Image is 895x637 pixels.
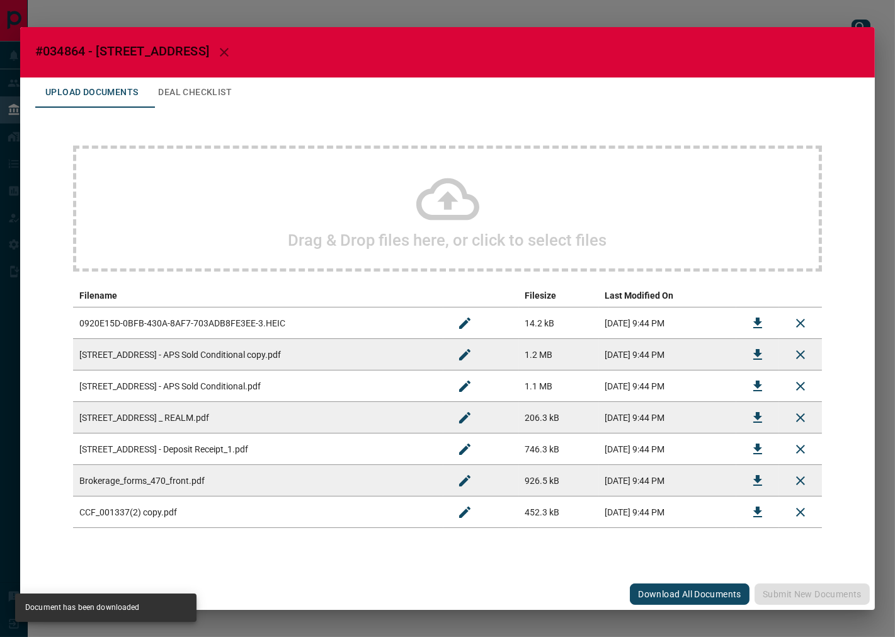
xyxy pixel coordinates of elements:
button: Remove File [785,371,816,401]
button: Rename [450,340,480,370]
h2: Drag & Drop files here, or click to select files [288,231,607,250]
td: 206.3 kB [519,402,599,433]
button: Download [743,308,773,338]
td: [DATE] 9:44 PM [599,339,736,370]
button: Download [743,340,773,370]
div: Drag & Drop files here, or click to select files [73,146,822,272]
button: Download [743,403,773,433]
td: CCF_001337(2) copy.pdf [73,496,443,528]
td: [STREET_ADDRESS] - APS Sold Conditional copy.pdf [73,339,443,370]
button: Download [743,466,773,496]
button: Deal Checklist [148,77,242,108]
td: [DATE] 9:44 PM [599,402,736,433]
button: Remove File [785,308,816,338]
button: Download [743,371,773,401]
td: [DATE] 9:44 PM [599,496,736,528]
td: 746.3 kB [519,433,599,465]
td: Brokerage_forms_470_front.pdf [73,465,443,496]
th: Last Modified On [599,284,736,307]
td: 14.2 kB [519,307,599,339]
button: Rename [450,434,480,464]
button: Remove File [785,466,816,496]
button: Download All Documents [630,583,750,605]
td: [DATE] 9:44 PM [599,370,736,402]
td: [STREET_ADDRESS] - Deposit Receipt_1.pdf [73,433,443,465]
button: Remove File [785,497,816,527]
th: download action column [736,284,779,307]
div: Document has been downloaded [25,597,140,618]
td: 452.3 kB [519,496,599,528]
td: [STREET_ADDRESS] - APS Sold Conditional.pdf [73,370,443,402]
th: Filesize [519,284,599,307]
td: 926.5 kB [519,465,599,496]
button: Rename [450,497,480,527]
td: [STREET_ADDRESS] _ REALM.pdf [73,402,443,433]
button: Remove File [785,340,816,370]
button: Download [743,497,773,527]
button: Remove File [785,434,816,464]
th: Filename [73,284,443,307]
button: Download [743,434,773,464]
td: 1.2 MB [519,339,599,370]
button: Rename [450,308,480,338]
th: delete file action column [779,284,822,307]
button: Rename [450,403,480,433]
td: [DATE] 9:44 PM [599,433,736,465]
td: [DATE] 9:44 PM [599,307,736,339]
td: 0920E15D-0BFB-430A-8AF7-703ADB8FE3EE-3.HEIC [73,307,443,339]
button: Remove File [785,403,816,433]
button: Rename [450,371,480,401]
th: edit column [443,284,519,307]
button: Upload Documents [35,77,148,108]
td: [DATE] 9:44 PM [599,465,736,496]
button: Rename [450,466,480,496]
td: 1.1 MB [519,370,599,402]
span: #034864 - [STREET_ADDRESS] [35,43,209,59]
